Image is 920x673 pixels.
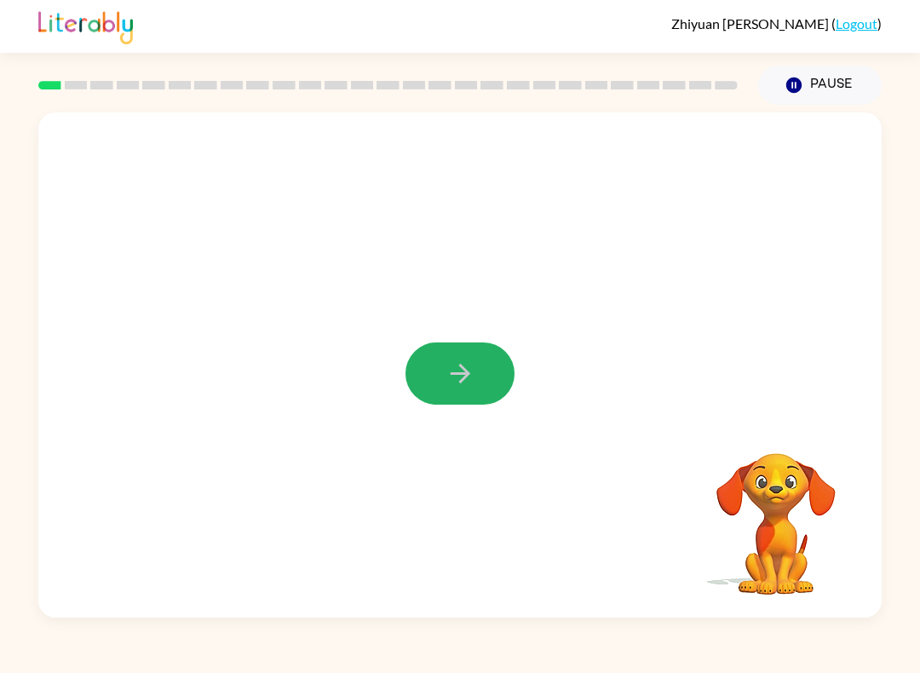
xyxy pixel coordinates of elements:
[671,15,882,32] div: ( )
[836,15,877,32] a: Logout
[38,7,133,44] img: Literably
[691,427,861,597] video: Your browser must support playing .mp4 files to use Literably. Please try using another browser.
[671,15,831,32] span: Zhiyuan [PERSON_NAME]
[758,66,882,105] button: Pause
